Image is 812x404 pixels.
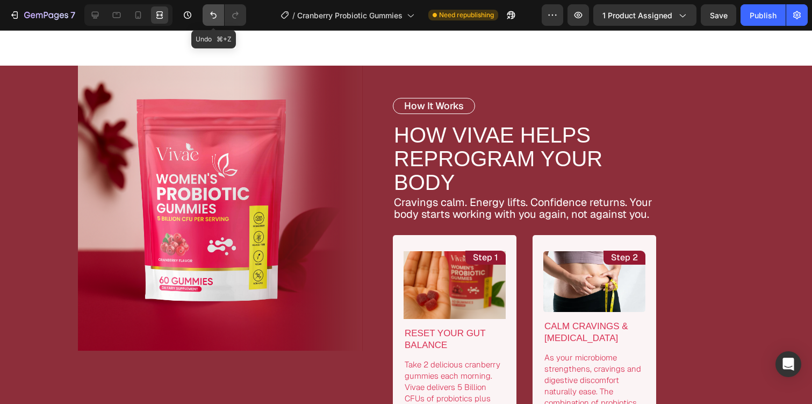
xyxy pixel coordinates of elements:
[439,10,494,20] span: Need republishing
[741,4,786,26] button: Publish
[775,351,801,377] div: Open Intercom Messenger
[405,297,505,321] p: Reset Your Gut Balance
[544,290,644,314] p: Calm Cravings & [MEDICAL_DATA]
[203,4,246,26] div: Undo/Redo
[70,9,75,22] p: 7
[543,221,645,282] img: gempages_558174571451122931-c3675395-d6e4-4ee0-8e80-e74110d6d7e0.png
[750,10,777,21] div: Publish
[4,4,80,26] button: 7
[404,221,506,289] img: gempages_558174571451122931-e778a0ae-10fd-4bb9-aeb9-d2016a72f6e4.png
[611,222,638,233] p: Step 2
[297,10,403,21] span: Cranberry Probiotic Gummies
[701,4,736,26] button: Save
[473,222,498,233] p: Step 1
[78,36,363,321] img: gempages_558174571451122931-75dc3d0e-6c7a-46f6-848a-8a327f911690.png
[710,11,728,20] span: Save
[292,10,295,21] span: /
[602,10,672,21] span: 1 product assigned
[593,4,696,26] button: 1 product assigned
[404,70,464,82] p: How It Works
[394,93,655,164] p: How Vivae Helps Reprogram Your Body
[394,166,655,190] p: Cravings calm. Energy lifts. Confidence returns. Your body starts working with you again, not aga...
